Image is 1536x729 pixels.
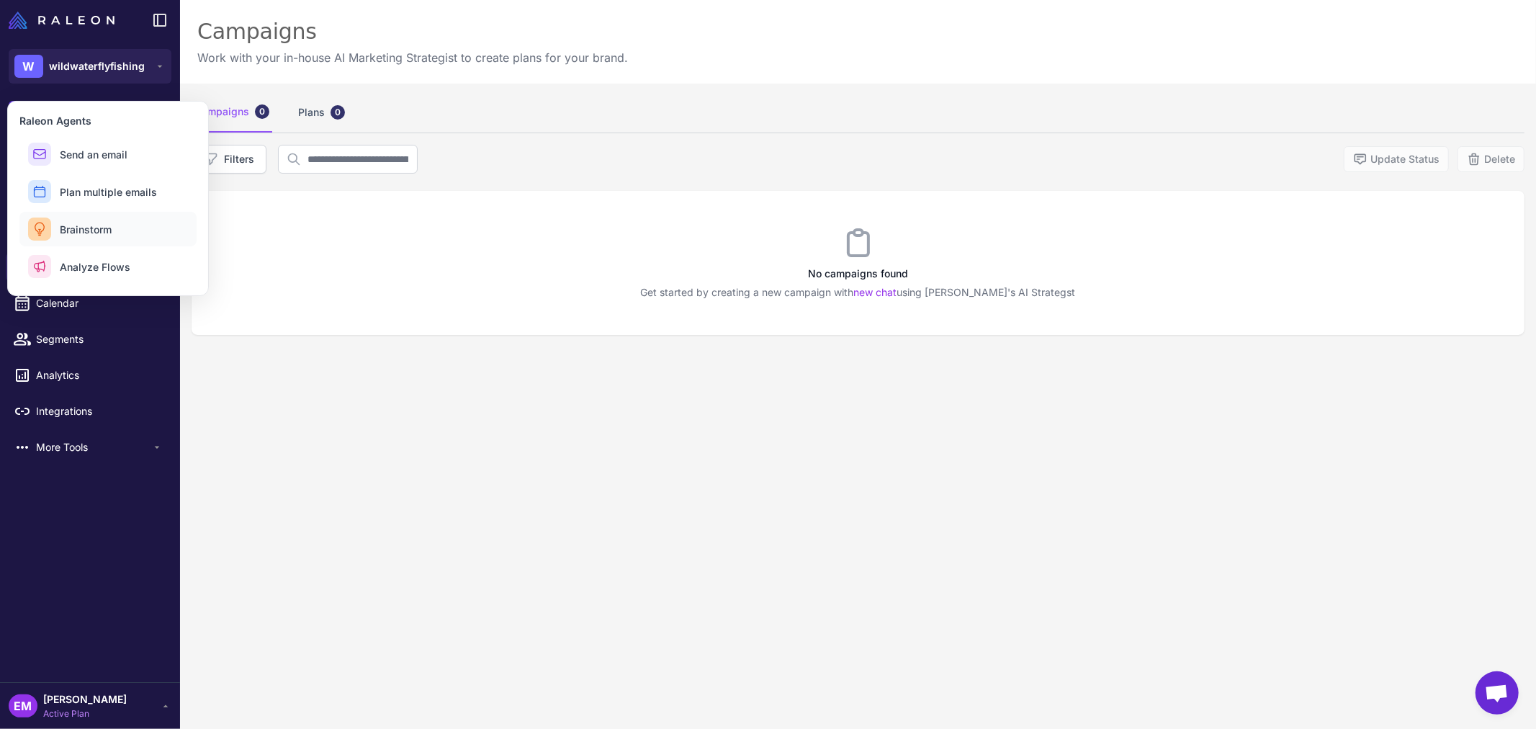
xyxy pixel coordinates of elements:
span: Calendar [36,295,163,311]
div: 0 [255,104,269,119]
button: Update Status [1344,146,1449,172]
a: Knowledge [6,180,174,210]
span: Active Plan [43,707,127,720]
button: Delete [1458,146,1524,172]
div: Campaigns [192,92,272,133]
a: Campaigns [6,252,174,282]
button: Wwildwaterflyfishing [9,49,171,84]
button: Send an email [19,137,197,171]
div: Campaigns [197,17,628,46]
div: 0 [331,105,345,120]
h3: No campaigns found [192,266,1524,282]
a: Analytics [6,360,174,390]
p: Work with your in-house AI Marketing Strategist to create plans for your brand. [197,49,628,66]
button: Filters [192,145,266,174]
h3: Raleon Agents [19,113,197,128]
a: new chat [854,286,897,298]
span: wildwaterflyfishing [49,58,145,74]
p: Get started by creating a new campaign with using [PERSON_NAME]'s AI Strategst [192,285,1524,300]
img: Raleon Logo [9,12,114,29]
span: Analyze Flows [60,259,130,274]
span: Send an email [60,147,127,162]
div: EM [9,694,37,717]
button: Brainstorm [19,212,197,246]
a: Email Design [6,216,174,246]
span: Plan multiple emails [60,184,157,200]
a: Segments [6,324,174,354]
span: Brainstorm [60,222,112,237]
span: Analytics [36,367,163,383]
button: Analyze Flows [19,249,197,284]
span: More Tools [36,439,151,455]
div: Chat abierto [1476,671,1519,715]
a: Integrations [6,396,174,426]
span: Segments [36,331,163,347]
a: Calendar [6,288,174,318]
span: Integrations [36,403,163,419]
button: Plan multiple emails [19,174,197,209]
a: Raleon Logo [9,12,120,29]
div: Plans [295,92,348,133]
span: [PERSON_NAME] [43,692,127,707]
div: W [14,55,43,78]
a: Chats [6,144,174,174]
